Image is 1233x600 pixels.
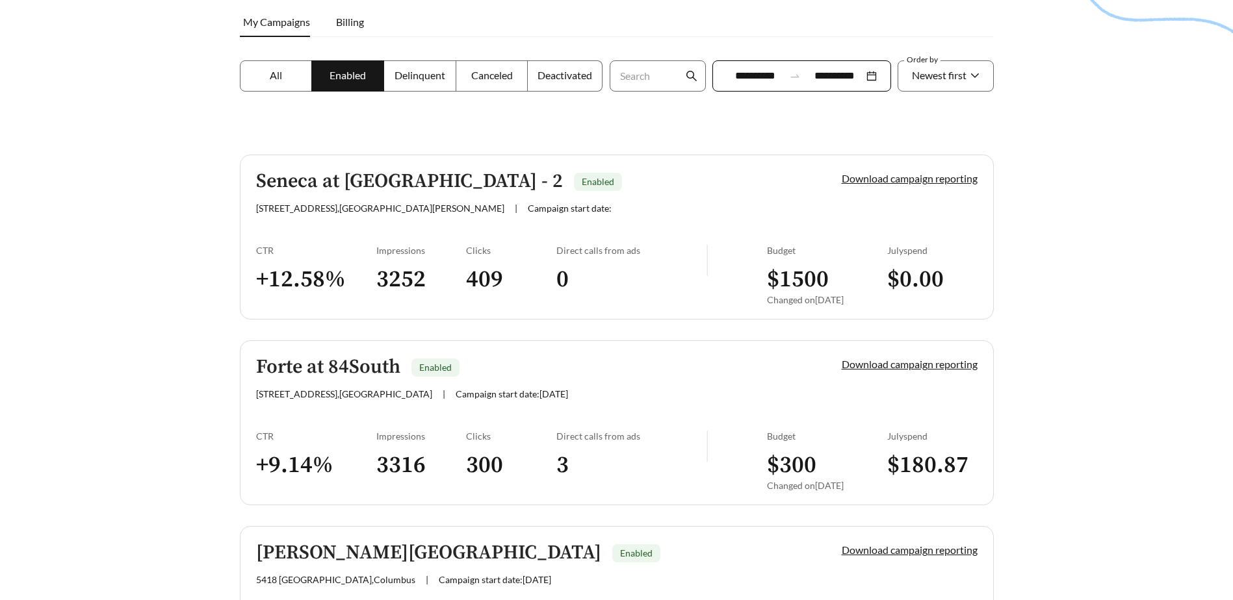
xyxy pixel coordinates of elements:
h3: + 12.58 % [256,265,376,294]
span: Enabled [582,176,614,187]
span: | [515,203,517,214]
span: swap-right [789,70,801,82]
h5: Seneca at [GEOGRAPHIC_DATA] - 2 [256,171,563,192]
h3: $ 0.00 [887,265,978,294]
img: line [707,245,708,276]
span: 5418 [GEOGRAPHIC_DATA] , Columbus [256,574,415,585]
h3: 3252 [376,265,467,294]
div: July spend [887,245,978,256]
a: Download campaign reporting [842,172,978,184]
span: Delinquent [395,69,445,81]
h3: $ 300 [767,451,887,480]
div: July spend [887,431,978,442]
div: Budget [767,245,887,256]
div: Changed on [DATE] [767,480,887,491]
h3: 3 [556,451,707,480]
span: Enabled [419,362,452,373]
div: Direct calls from ads [556,245,707,256]
span: | [443,388,445,399]
span: to [789,70,801,82]
span: search [686,70,697,82]
h5: Forte at 84South [256,356,400,378]
h3: 3316 [376,451,467,480]
span: Enabled [330,69,366,81]
div: Direct calls from ads [556,431,707,442]
span: Enabled [620,547,653,558]
h3: $ 1500 [767,265,887,294]
h3: + 9.14 % [256,451,376,480]
h5: [PERSON_NAME][GEOGRAPHIC_DATA] [256,542,601,564]
h3: 0 [556,265,707,294]
h3: $ 180.87 [887,451,978,480]
h3: 409 [466,265,556,294]
span: [STREET_ADDRESS] , [GEOGRAPHIC_DATA] [256,388,432,399]
span: Billing [336,16,364,28]
div: Clicks [466,245,556,256]
h3: 300 [466,451,556,480]
a: Download campaign reporting [842,358,978,370]
a: Seneca at [GEOGRAPHIC_DATA] - 2Enabled[STREET_ADDRESS],[GEOGRAPHIC_DATA][PERSON_NAME]|Campaign st... [240,155,994,319]
span: | [426,574,428,585]
span: Campaign start date: [528,203,612,214]
img: line [707,431,708,462]
span: Campaign start date: [DATE] [456,388,568,399]
span: Campaign start date: [DATE] [439,574,551,585]
span: [STREET_ADDRESS] , [GEOGRAPHIC_DATA][PERSON_NAME] [256,203,504,214]
span: Deactivated [538,69,592,81]
a: Forte at 84SouthEnabled[STREET_ADDRESS],[GEOGRAPHIC_DATA]|Campaign start date:[DATE]Download camp... [240,340,994,505]
div: Impressions [376,245,467,256]
span: Newest first [912,69,967,81]
div: Budget [767,431,887,442]
span: Canceled [471,69,513,81]
div: Clicks [466,431,556,442]
div: Changed on [DATE] [767,294,887,305]
span: My Campaigns [243,16,310,28]
div: CTR [256,245,376,256]
div: Impressions [376,431,467,442]
span: All [270,69,282,81]
div: CTR [256,431,376,442]
a: Download campaign reporting [842,544,978,556]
